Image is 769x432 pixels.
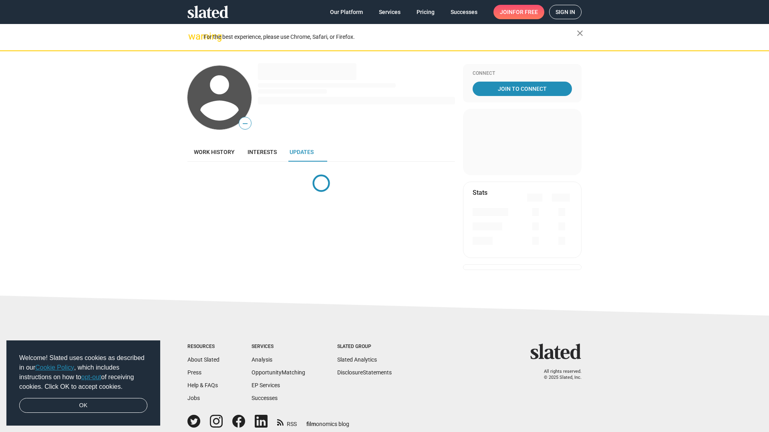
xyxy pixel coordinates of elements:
a: DisclosureStatements [337,369,392,376]
span: Interests [248,149,277,155]
span: film [306,421,316,427]
div: Services [252,344,305,350]
a: RSS [277,416,297,428]
div: For the best experience, please use Chrome, Safari, or Firefox. [203,32,577,42]
span: Join [500,5,538,19]
a: Press [187,369,201,376]
a: filmonomics blog [306,414,349,428]
a: Updates [283,142,320,162]
a: Successes [252,395,278,401]
div: Connect [473,70,572,77]
a: Our Platform [324,5,369,19]
a: EP Services [252,382,280,388]
a: OpportunityMatching [252,369,305,376]
a: Help & FAQs [187,382,218,388]
a: Analysis [252,356,272,363]
a: Joinfor free [493,5,544,19]
span: Successes [451,5,477,19]
div: Slated Group [337,344,392,350]
mat-icon: warning [188,32,198,41]
a: Sign in [549,5,582,19]
a: dismiss cookie message [19,398,147,413]
a: Successes [444,5,484,19]
mat-icon: close [575,28,585,38]
a: Interests [241,142,283,162]
a: About Slated [187,356,219,363]
span: Pricing [417,5,435,19]
a: Pricing [410,5,441,19]
span: Work history [194,149,235,155]
span: Welcome! Slated uses cookies as described in our , which includes instructions on how to of recei... [19,353,147,392]
mat-card-title: Stats [473,188,487,197]
a: opt-out [81,374,101,380]
a: Join To Connect [473,82,572,96]
a: Services [372,5,407,19]
a: Cookie Policy [35,364,74,371]
a: Work history [187,142,241,162]
span: — [239,118,251,129]
a: Slated Analytics [337,356,377,363]
span: Join To Connect [474,82,570,96]
span: Sign in [556,5,575,19]
span: Our Platform [330,5,363,19]
a: Jobs [187,395,200,401]
span: for free [513,5,538,19]
div: Resources [187,344,219,350]
div: cookieconsent [6,340,160,426]
p: All rights reserved. © 2025 Slated, Inc. [535,369,582,380]
span: Services [379,5,401,19]
span: Updates [290,149,314,155]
